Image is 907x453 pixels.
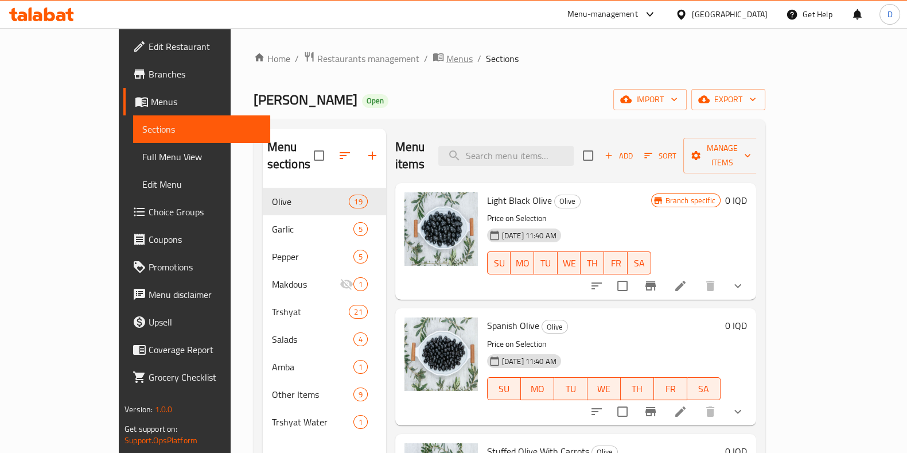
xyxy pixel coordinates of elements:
[149,67,261,81] span: Branches
[263,188,386,215] div: Olive19
[487,192,552,209] span: Light Black Olive
[725,192,747,208] h6: 0 IQD
[486,52,519,65] span: Sections
[155,402,173,417] span: 1.0.0
[349,196,367,207] span: 19
[123,308,270,336] a: Upsell
[354,389,367,400] span: 9
[354,251,367,262] span: 5
[603,149,634,162] span: Add
[424,52,428,65] li: /
[149,40,261,53] span: Edit Restaurant
[610,274,634,298] span: Select to update
[515,255,530,272] span: MO
[272,305,349,319] span: Trshyat
[353,388,368,401] div: items
[558,251,581,274] button: WE
[263,183,386,440] nav: Menu sections
[263,326,386,353] div: Salads4
[613,89,687,110] button: import
[151,95,261,109] span: Menus
[477,52,481,65] li: /
[654,377,687,400] button: FR
[659,381,683,397] span: FR
[272,360,353,374] span: Amba
[724,398,752,425] button: show more
[349,305,367,319] div: items
[674,405,687,419] a: Edit menu item
[581,251,604,274] button: TH
[354,279,367,290] span: 1
[731,405,745,419] svg: Show Choices
[303,51,419,66] a: Restaurants management
[404,318,478,391] img: Spanish Olive
[354,362,367,373] span: 1
[354,417,367,428] span: 1
[340,277,353,291] svg: Inactive section
[497,230,561,241] span: [DATE] 11:40 AM
[124,421,177,436] span: Get support on:
[696,272,724,300] button: delete
[272,388,353,401] span: Other Items
[446,52,473,65] span: Menus
[272,415,353,429] span: Trshyat Water
[692,141,751,170] span: Manage items
[142,150,261,164] span: Full Menu View
[272,222,353,236] span: Garlic
[354,334,367,345] span: 4
[123,253,270,281] a: Promotions
[317,52,419,65] span: Restaurants management
[149,260,261,274] span: Promotions
[559,381,583,397] span: TU
[487,211,651,226] p: Price on Selection
[525,381,550,397] span: MO
[433,51,473,66] a: Menus
[487,317,539,334] span: Spanish Olive
[724,272,752,300] button: show more
[641,147,679,165] button: Sort
[149,205,261,219] span: Choice Groups
[272,277,340,291] span: Makdous
[625,381,649,397] span: TH
[124,433,197,448] a: Support.OpsPlatform
[263,215,386,243] div: Garlic5
[511,251,534,274] button: MO
[263,243,386,270] div: Pepper5
[691,89,765,110] button: export
[555,195,580,208] span: Olive
[554,377,587,400] button: TU
[263,353,386,381] div: Amba1
[696,398,724,425] button: delete
[492,381,516,397] span: SU
[692,381,716,397] span: SA
[353,415,368,429] div: items
[637,272,664,300] button: Branch-specific-item
[272,195,349,208] div: Olive
[576,144,600,168] span: Select section
[263,270,386,298] div: Makdous1
[562,255,577,272] span: WE
[149,315,261,329] span: Upsell
[628,251,651,274] button: SA
[149,343,261,357] span: Coverage Report
[354,224,367,235] span: 5
[263,408,386,436] div: Trshyat Water1
[521,377,554,400] button: MO
[123,281,270,308] a: Menu disclaimer
[133,171,270,198] a: Edit Menu
[123,336,270,363] a: Coverage Report
[353,250,368,264] div: items
[687,377,721,400] button: SA
[554,195,581,208] div: Olive
[539,255,553,272] span: TU
[497,356,561,367] span: [DATE] 11:40 AM
[674,279,687,293] a: Edit menu item
[142,177,261,191] span: Edit Menu
[272,250,353,264] div: Pepper
[395,138,425,173] h2: Menu items
[487,251,511,274] button: SU
[622,92,678,107] span: import
[887,8,892,21] span: D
